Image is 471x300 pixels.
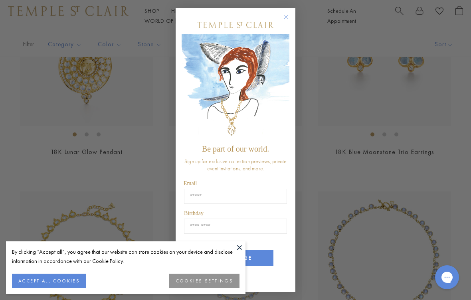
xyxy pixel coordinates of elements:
[202,144,269,153] span: Be part of our world.
[12,274,86,288] button: ACCEPT ALL COOKIES
[184,158,287,172] span: Sign up for exclusive collection previews, private event invitations, and more.
[431,262,463,292] iframe: Gorgias live chat messenger
[285,16,295,26] button: Close dialog
[12,247,239,266] div: By clicking “Accept all”, you agree that our website can store cookies on your device and disclos...
[184,210,204,216] span: Birthday
[182,34,289,140] img: c4a9eb12-d91a-4d4a-8ee0-386386f4f338.jpeg
[184,189,287,204] input: Email
[198,22,273,28] img: Temple St. Clair
[184,180,197,186] span: Email
[169,274,239,288] button: COOKIES SETTINGS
